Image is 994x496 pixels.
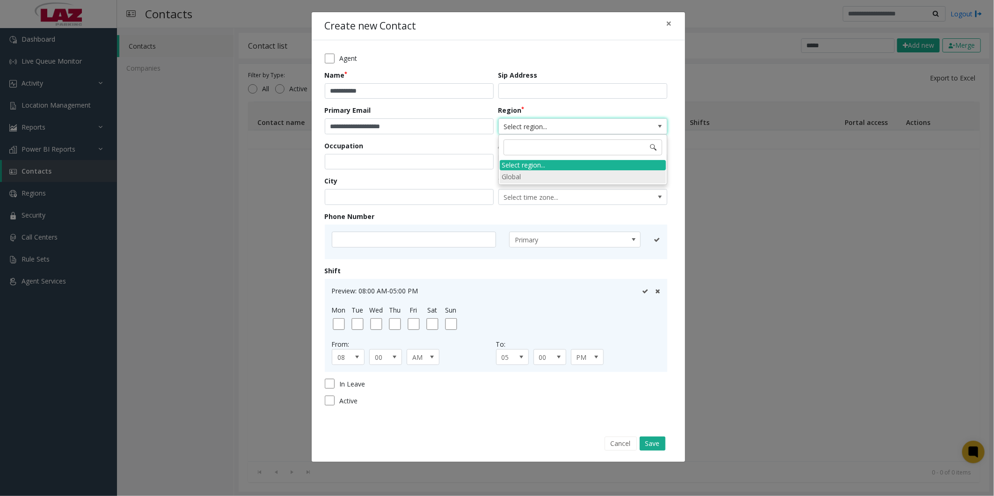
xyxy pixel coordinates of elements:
[332,350,358,365] span: 08
[325,266,341,276] label: Shift
[500,170,666,183] li: Global
[332,339,496,349] div: From:
[325,19,417,34] h4: Create new Contact
[370,350,395,365] span: 00
[339,379,365,389] span: In Leave
[332,286,418,295] span: Preview: 08:00 AM-05:00 PM
[407,350,432,365] span: AM
[500,160,666,170] div: Select region...
[666,17,672,30] span: ×
[498,70,538,80] label: Sip Address
[499,119,633,134] span: Select region...
[446,305,457,315] label: Sun
[325,176,338,186] label: City
[325,105,371,115] label: Primary Email
[427,305,437,315] label: Sat
[339,53,357,63] span: Agent
[510,232,614,247] span: Primary
[499,190,633,204] span: Select time zone...
[325,212,375,221] label: Phone Number
[660,12,679,35] button: Close
[496,339,660,349] div: To:
[571,350,597,365] span: PM
[389,305,401,315] label: Thu
[498,105,525,115] label: Region
[497,350,522,365] span: 05
[325,70,348,80] label: Name
[640,437,665,451] button: Save
[534,350,559,365] span: 00
[351,305,363,315] label: Tue
[339,396,358,406] span: Active
[325,141,364,151] label: Occupation
[369,305,383,315] label: Wed
[332,305,346,315] label: Mon
[605,437,637,451] button: Cancel
[410,305,417,315] label: Fri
